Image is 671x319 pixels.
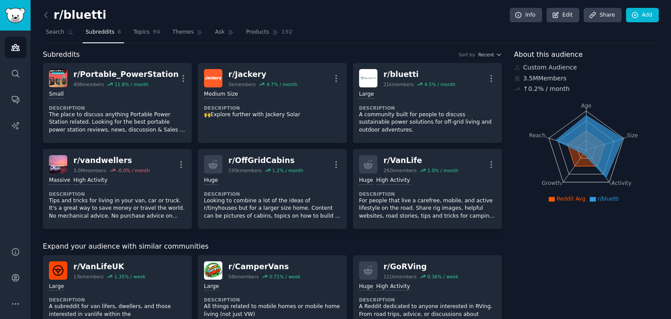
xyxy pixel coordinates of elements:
div: 408 members [73,81,104,87]
div: 292k members [384,167,417,173]
p: Looking to combine a lot of the ideas of r/tinyhouses but for a larger size home. Content can be ... [204,197,341,220]
a: Jackeryr/Jackery5kmembers4.7% / monthMedium SizeDescription🙌Explore further with Jackery Solar [198,63,347,143]
h2: r/bluetti [43,8,106,22]
span: Topics [133,28,149,36]
div: Massive [49,177,70,185]
p: For people that live a carefree, mobile, and active lifestyle on the road. Share rig images, help... [359,197,496,220]
a: bluettir/bluetti21kmembers4.5% / monthLargeDescriptionA community built for people to discuss sus... [353,63,502,143]
span: 6 [118,28,121,36]
div: 4.7 % / month [266,81,297,87]
tspan: Age [581,103,591,109]
tspan: Activity [611,180,631,186]
div: 0.71 % / week [270,274,301,280]
div: 121k members [384,274,417,280]
div: ↑ 0.2 % / month [523,84,570,94]
dt: Description [359,191,496,197]
a: vandwellersr/vandwellers3.0Mmembers-0.0% / monthMassiveHigh ActivityDescriptionTips and tricks fo... [43,149,192,229]
dt: Description [49,297,186,303]
button: Recent [478,52,502,58]
tspan: Size [627,132,638,138]
div: Large [359,90,374,99]
div: r/ CamperVans [228,261,301,272]
div: Large [204,283,219,291]
img: VanLifeUK [49,261,67,280]
div: High Activity [376,283,410,291]
div: r/ GoRVing [384,261,459,272]
div: 4.5 % / month [424,81,455,87]
div: -0.0 % / month [117,167,150,173]
div: r/ VanLifeUK [73,261,145,272]
div: 13k members [73,274,104,280]
div: Huge [204,177,218,185]
div: Huge [359,283,373,291]
div: Small [49,90,64,99]
a: Products192 [243,25,295,43]
span: Reddit Avg [557,196,585,202]
tspan: Growth [542,180,561,186]
div: 1.2 % / month [272,167,303,173]
div: Custom Audience [514,63,659,72]
tspan: Reach [529,132,546,138]
a: Portable_PowerStationr/Portable_PowerStation408members11.8% / monthSmallDescriptionThe place to d... [43,63,192,143]
span: Search [46,28,64,36]
img: Jackery [204,69,222,87]
div: Large [49,283,64,291]
img: CamperVans [204,261,222,280]
dt: Description [204,191,341,197]
a: Edit [546,8,579,23]
dt: Description [359,297,496,303]
a: Info [510,8,542,23]
span: Subreddits [43,49,80,60]
a: Add [626,8,659,23]
div: 58k members [228,274,259,280]
p: A community built for people to discuss sustainable power solutions for off-grid living and outdo... [359,111,496,134]
p: 🙌Explore further with Jackery Solar [204,111,341,119]
div: Medium Size [204,90,238,99]
span: Recent [478,52,494,58]
span: About this audience [514,49,583,60]
span: Expand your audience with similar communities [43,241,208,252]
a: Search [43,25,76,43]
div: 5k members [228,81,256,87]
div: r/ vandwellers [73,155,150,166]
span: r/bluetti [598,196,619,202]
img: bluetti [359,69,377,87]
div: High Activity [73,177,107,185]
a: Themes [169,25,206,43]
div: 0.36 % / week [427,274,458,280]
div: Sort by [459,52,475,58]
div: 21k members [384,81,414,87]
img: vandwellers [49,155,67,173]
div: High Activity [376,177,410,185]
div: 3.0M members [73,167,107,173]
div: r/ Jackery [228,69,297,80]
div: 195k members [228,167,262,173]
div: r/ VanLife [384,155,458,166]
div: 3.5M Members [514,74,659,83]
a: Topics94 [130,25,163,43]
span: Products [246,28,269,36]
a: Subreddits6 [83,25,124,43]
div: r/ bluetti [384,69,456,80]
dt: Description [204,297,341,303]
dt: Description [204,105,341,111]
span: 94 [153,28,160,36]
span: Ask [215,28,225,36]
a: Share [584,8,621,23]
div: 1.0 % / month [427,167,458,173]
div: Huge [359,177,373,185]
a: Ask [212,25,237,43]
div: 11.8 % / month [114,81,149,87]
img: Portable_PowerStation [49,69,67,87]
a: r/OffGridCabins195kmembers1.2% / monthHugeDescriptionLooking to combine a lot of the ideas of r/t... [198,149,347,229]
div: r/ OffGridCabins [228,155,303,166]
dt: Description [359,105,496,111]
span: 192 [281,28,293,36]
span: Subreddits [86,28,114,36]
p: All things related to mobile homes or mobile home living (not just VW) [204,303,341,318]
img: GummySearch logo [5,8,25,23]
p: The place to discuss anything Portable Power Station related. Looking for the best portable power... [49,111,186,134]
div: 1.35 % / week [114,274,145,280]
dt: Description [49,105,186,111]
div: r/ Portable_PowerStation [73,69,179,80]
